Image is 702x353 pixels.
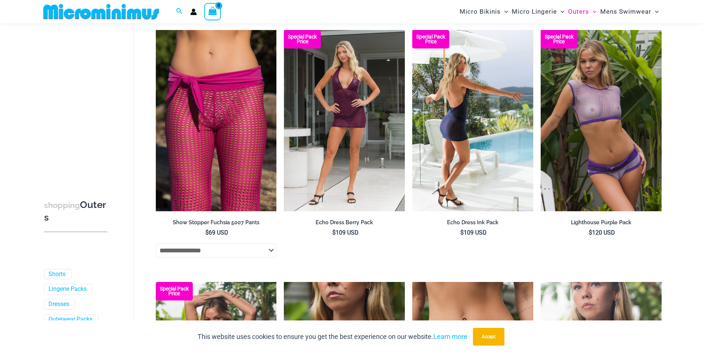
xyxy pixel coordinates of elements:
[460,229,464,236] span: $
[44,200,80,209] span: shopping
[176,7,183,16] a: Search icon link
[284,219,405,226] h2: Echo Dress Berry Pack
[156,286,193,296] b: Special Pack Price
[460,2,501,21] span: Micro Bikinis
[284,219,405,229] a: Echo Dress Berry Pack
[156,219,277,229] a: Show Stopper Fuchsia 5007 Pants
[541,219,662,229] a: Lighthouse Purple Pack
[156,219,277,226] h2: Show Stopper Fuchsia 5007 Pants
[598,2,661,21] a: Mens SwimwearMenu ToggleMenu Toggle
[460,229,487,236] bdi: 109 USD
[412,30,533,211] img: Echo Ink 5671 Dress 682 Thong 08
[284,30,405,211] img: Echo Berry 5671 Dress 682 Thong 02
[412,30,533,211] a: Echo Ink 5671 Dress 682 Thong 07 Echo Ink 5671 Dress 682 Thong 08Echo Ink 5671 Dress 682 Thong 08
[473,328,504,346] button: Accept
[651,2,659,21] span: Menu Toggle
[40,3,162,20] img: MM SHOP LOGO FLAT
[566,2,598,21] a: OutersMenu ToggleMenu Toggle
[541,30,662,211] a: Lighthouse Purples 3668 Crop Top 516 Short 11 Lighthouse Purples 3668 Crop Top 516 Short 09Lighth...
[412,219,533,226] h2: Echo Dress Ink Pack
[156,30,277,211] img: Show Stopper Fuchsia 366 Top 5007 pants 09
[48,300,69,308] a: Dresses
[589,2,597,21] span: Menu Toggle
[284,34,321,44] b: Special Pack Price
[433,333,467,340] a: Learn more
[541,34,578,44] b: Special Pack Price
[44,27,111,175] iframe: TrustedSite Certified
[332,229,336,236] span: $
[205,229,228,236] bdi: 69 USD
[589,229,592,236] span: $
[589,229,615,236] bdi: 120 USD
[457,1,662,22] nav: Site Navigation
[48,270,66,278] a: Shorts
[205,229,209,236] span: $
[190,9,197,15] a: Account icon link
[501,2,508,21] span: Menu Toggle
[156,30,277,211] a: Show Stopper Fuchsia 366 Top 5007 pants 09Show Stopper Fuchsia 366 Top 5007 pants 10Show Stopper ...
[204,3,221,20] a: View Shopping Cart, empty
[557,2,564,21] span: Menu Toggle
[512,2,557,21] span: Micro Lingerie
[198,331,467,342] p: This website uses cookies to ensure you get the best experience on our website.
[458,2,510,21] a: Micro BikinisMenu ToggleMenu Toggle
[600,2,651,21] span: Mens Swimwear
[568,2,589,21] span: Outers
[284,30,405,211] a: Echo Berry 5671 Dress 682 Thong 02 Echo Berry 5671 Dress 682 Thong 05Echo Berry 5671 Dress 682 Th...
[510,2,566,21] a: Micro LingerieMenu ToggleMenu Toggle
[48,316,93,323] a: Outerwear Packs
[332,229,359,236] bdi: 109 USD
[44,198,107,224] h3: Outers
[541,219,662,226] h2: Lighthouse Purple Pack
[412,219,533,229] a: Echo Dress Ink Pack
[412,34,449,44] b: Special Pack Price
[541,30,662,211] img: Lighthouse Purples 3668 Crop Top 516 Short 11
[48,285,87,293] a: Lingerie Packs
